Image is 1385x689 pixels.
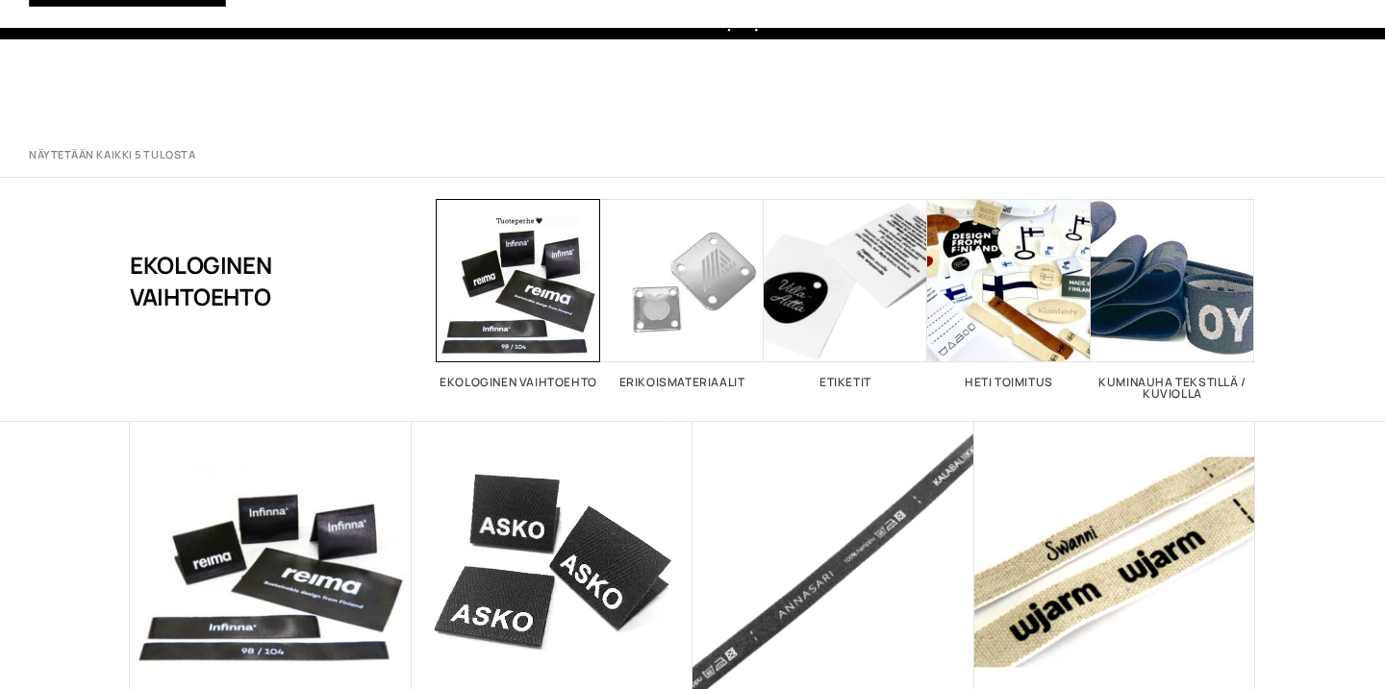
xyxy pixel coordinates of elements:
h1: Ekologinen vaihtoehto [130,199,340,362]
h2: Heti toimitus [927,377,1091,388]
h2: Etiketit [764,377,927,388]
a: Visit product category Ekologinen vaihtoehto [437,199,600,388]
a: Visit product category Etiketit [764,199,927,388]
h2: Ekologinen vaihtoehto [437,377,600,388]
h2: Kuminauha tekstillä / kuviolla [1091,377,1254,400]
a: Visit product category Heti toimitus [927,199,1091,388]
a: Visit product category Kuminauha tekstillä / kuviolla [1091,199,1254,400]
h2: Erikoismateriaalit [600,377,764,388]
p: Näytetään kaikki 5 tulosta [29,148,195,162]
a: Visit product category Erikoismateriaalit [600,199,764,388]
